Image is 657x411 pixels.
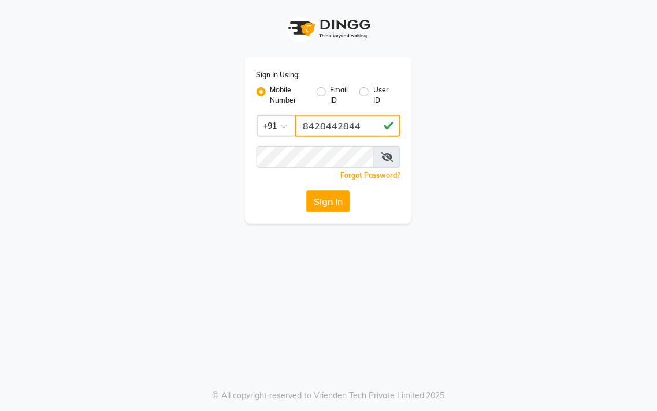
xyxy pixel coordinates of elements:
label: Email ID [331,85,350,106]
a: Forgot Password? [340,171,400,180]
label: Mobile Number [270,85,307,106]
input: Username [257,146,375,168]
label: User ID [373,85,391,106]
img: logo1.svg [282,12,374,46]
label: Sign In Using: [257,70,300,80]
input: Username [295,115,401,137]
button: Sign In [306,190,350,212]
